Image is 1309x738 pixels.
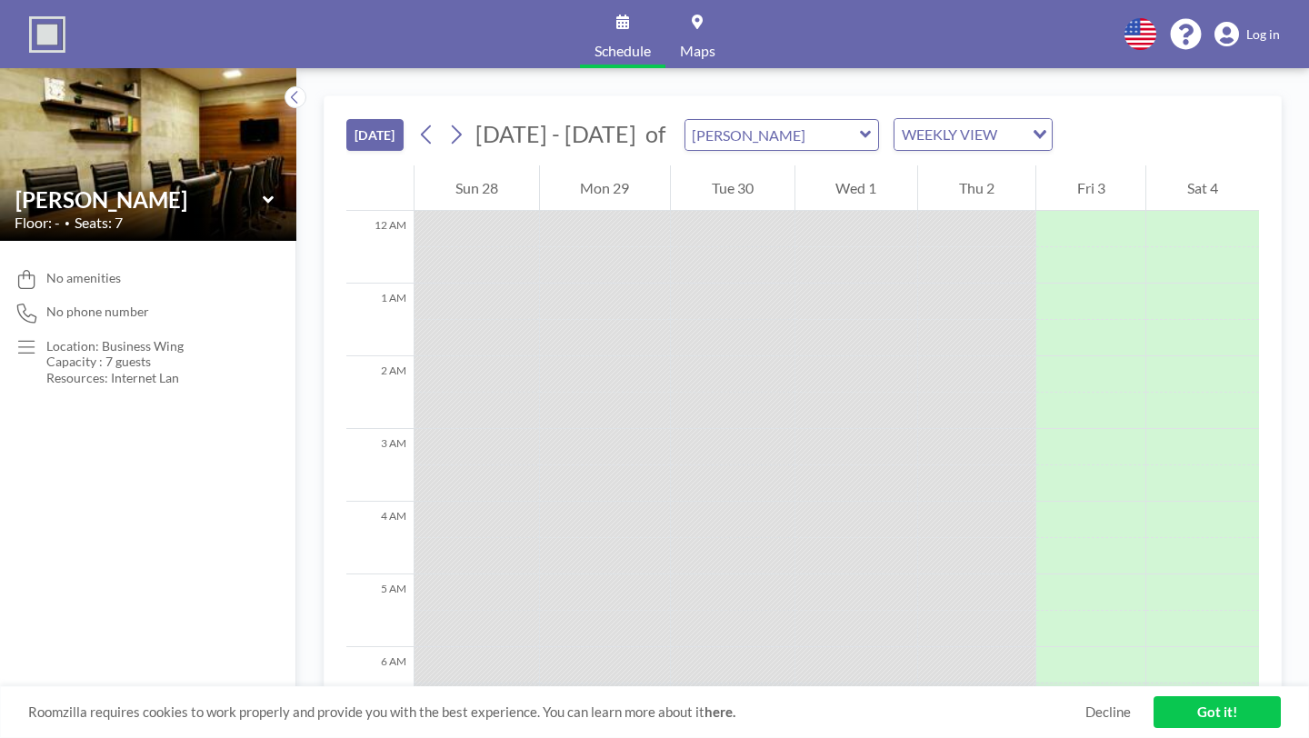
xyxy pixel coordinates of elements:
a: here. [704,703,735,720]
div: Sat 4 [1146,165,1259,211]
p: Capacity : 7 guests [46,354,184,370]
p: Location: Business Wing [46,338,184,354]
span: Floor: - [15,214,60,232]
div: Thu 2 [918,165,1035,211]
span: Maps [680,44,715,58]
a: Decline [1085,703,1131,721]
div: Wed 1 [795,165,918,211]
span: • [65,217,70,229]
div: Mon 29 [540,165,671,211]
span: Seats: 7 [75,214,123,232]
div: Sun 28 [415,165,539,211]
div: 6 AM [346,647,414,720]
span: [DATE] - [DATE] [475,120,636,147]
div: Tue 30 [671,165,794,211]
img: organization-logo [29,16,65,53]
span: Log in [1246,26,1280,43]
span: Roomzilla requires cookies to work properly and provide you with the best experience. You can lea... [28,703,1085,721]
div: 2 AM [346,356,414,429]
span: WEEKLY VIEW [898,123,1001,146]
button: [DATE] [346,119,404,151]
p: Resources: Internet Lan [46,370,184,386]
a: Log in [1214,22,1280,47]
span: Schedule [595,44,651,58]
span: No phone number [46,304,149,320]
div: 5 AM [346,574,414,647]
div: 4 AM [346,502,414,574]
a: Got it! [1154,696,1281,728]
input: Search for option [1003,123,1022,146]
div: 12 AM [346,211,414,284]
span: of [645,120,665,148]
span: No amenities [46,270,121,286]
div: Fri 3 [1036,165,1146,211]
input: Eustacia [15,186,263,213]
div: 3 AM [346,429,414,502]
div: Search for option [894,119,1052,150]
input: Eustacia [685,120,860,150]
div: 1 AM [346,284,414,356]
